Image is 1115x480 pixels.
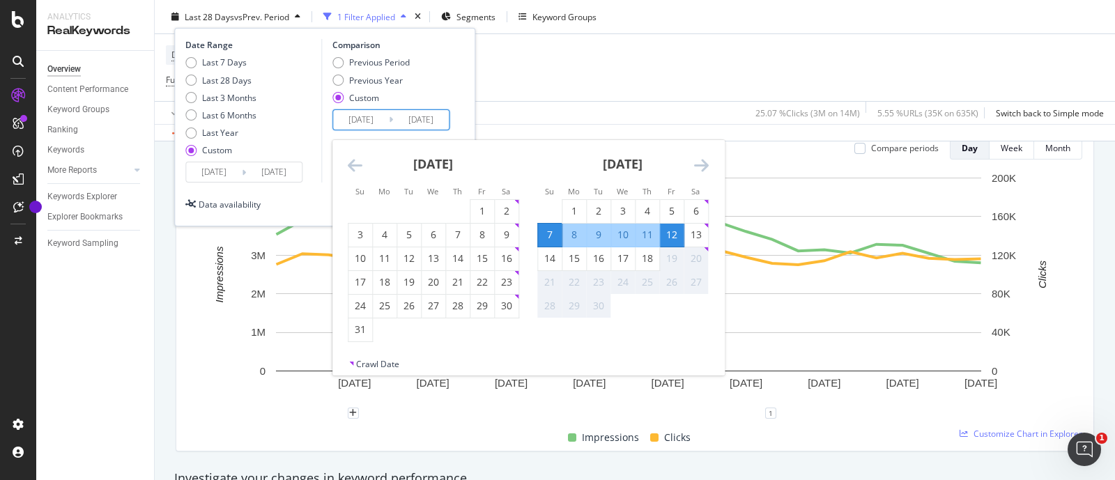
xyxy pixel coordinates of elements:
[348,323,372,336] div: 31
[213,246,225,302] text: Impressions
[446,299,470,313] div: 28
[562,204,586,218] div: 1
[348,275,372,289] div: 17
[659,270,684,294] td: Not available. Friday, September 26, 2025
[765,408,776,419] div: 1
[478,186,486,196] small: Fr
[246,162,302,182] input: End Date
[684,204,708,218] div: 6
[166,102,206,124] button: Apply
[397,251,421,265] div: 12
[494,247,518,270] td: Choose Saturday, August 16, 2025 as your check-in date. It’s available.
[684,223,708,247] td: Choose Saturday, September 13, 2025 as your check-in date. It’s available.
[495,275,518,289] div: 23
[202,144,232,156] div: Custom
[1096,433,1107,444] span: 1
[47,236,118,251] div: Keyword Sampling
[372,247,397,270] td: Choose Monday, August 11, 2025 as your check-in date. It’s available.
[538,228,562,242] div: 7
[47,102,109,117] div: Keyword Groups
[684,247,708,270] td: Not available. Saturday, September 20, 2025
[373,251,397,265] div: 11
[992,326,1010,338] text: 40K
[332,74,410,86] div: Previous Year
[47,82,144,97] a: Content Performance
[393,110,449,130] input: End Date
[617,186,628,196] small: We
[422,228,445,242] div: 6
[470,275,494,289] div: 22
[397,223,421,247] td: Choose Tuesday, August 5, 2025 as your check-in date. It’s available.
[185,74,256,86] div: Last 28 Days
[421,247,445,270] td: Choose Wednesday, August 13, 2025 as your check-in date. It’s available.
[348,247,372,270] td: Choose Sunday, August 10, 2025 as your check-in date. It’s available.
[470,299,494,313] div: 29
[694,157,709,174] div: Move forward to switch to the next month.
[586,270,610,294] td: Not available. Tuesday, September 23, 2025
[422,251,445,265] div: 13
[251,249,266,261] text: 3M
[47,23,143,39] div: RealKeywords
[586,247,610,270] td: Choose Tuesday, September 16, 2025 as your check-in date. It’s available.
[495,377,528,389] text: [DATE]
[1001,142,1022,154] div: Week
[494,223,518,247] td: Choose Saturday, August 9, 2025 as your check-in date. It’s available.
[562,247,586,270] td: Choose Monday, September 15, 2025 as your check-in date. It’s available.
[446,251,470,265] div: 14
[348,157,362,174] div: Move backward to switch to the previous month.
[373,299,397,313] div: 25
[397,270,421,294] td: Choose Tuesday, August 19, 2025 as your check-in date. It’s available.
[660,275,684,289] div: 26
[47,189,144,204] a: Keywords Explorer
[422,275,445,289] div: 20
[610,199,635,223] td: Choose Wednesday, September 3, 2025 as your check-in date. It’s available.
[587,275,610,289] div: 23
[436,6,501,28] button: Segments
[992,210,1016,222] text: 160K
[513,6,602,28] button: Keyword Groups
[587,204,610,218] div: 2
[562,251,586,265] div: 15
[349,74,403,86] div: Previous Year
[470,247,494,270] td: Choose Friday, August 15, 2025 as your check-in date. It’s available.
[348,251,372,265] div: 10
[186,162,242,182] input: Start Date
[260,365,266,377] text: 0
[453,186,462,196] small: Th
[659,223,684,247] td: Selected as end date. Friday, September 12, 2025
[636,228,659,242] div: 11
[495,228,518,242] div: 9
[47,210,123,224] div: Explorer Bookmarks
[636,251,659,265] div: 18
[659,199,684,223] td: Choose Friday, September 5, 2025 as your check-in date. It’s available.
[950,137,990,160] button: Day
[494,199,518,223] td: Choose Saturday, August 2, 2025 as your check-in date. It’s available.
[332,39,454,51] div: Comparison
[992,365,997,377] text: 0
[643,186,652,196] small: Th
[332,91,410,103] div: Custom
[251,288,266,300] text: 2M
[587,299,610,313] div: 30
[652,377,684,389] text: [DATE]
[990,137,1034,160] button: Week
[47,102,144,117] a: Keyword Groups
[537,294,562,318] td: Not available. Sunday, September 28, 2025
[494,270,518,294] td: Choose Saturday, August 23, 2025 as your check-in date. It’s available.
[992,288,1010,300] text: 80K
[338,377,371,389] text: [DATE]
[586,294,610,318] td: Not available. Tuesday, September 30, 2025
[660,251,684,265] div: 19
[413,155,453,172] strong: [DATE]
[422,299,445,313] div: 27
[348,408,359,419] div: plus
[611,228,635,242] div: 10
[494,294,518,318] td: Choose Saturday, August 30, 2025 as your check-in date. It’s available.
[185,56,256,68] div: Last 7 Days
[373,275,397,289] div: 18
[332,140,724,358] div: Calendar
[562,294,586,318] td: Not available. Monday, September 29, 2025
[47,163,130,178] a: More Reports
[348,318,372,341] td: Choose Sunday, August 31, 2025 as your check-in date. It’s available.
[348,299,372,313] div: 24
